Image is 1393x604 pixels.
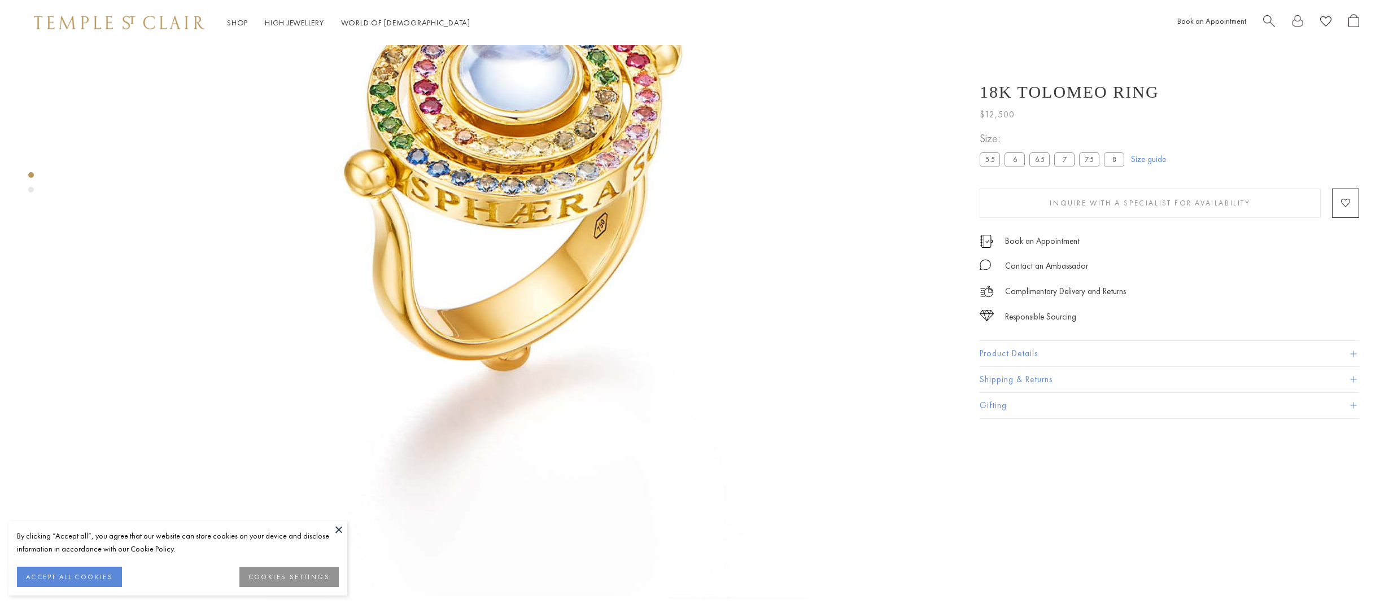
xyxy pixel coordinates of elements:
[1029,152,1050,167] label: 6.5
[1050,198,1250,208] span: Inquire With A Specialist for Availability
[980,367,1359,392] button: Shipping & Returns
[34,16,204,29] img: Temple St. Clair
[980,107,1015,122] span: $12,500
[980,235,993,248] img: icon_appointment.svg
[1005,259,1088,273] div: Contact an Ambassador
[1131,154,1166,165] a: Size guide
[265,17,324,28] a: High JewelleryHigh Jewellery
[1079,152,1099,167] label: 7.5
[17,529,339,555] div: By clicking “Accept all”, you agree that our website can store cookies on your device and disclos...
[239,567,339,587] button: COOKIES SETTINGS
[1348,14,1359,32] a: Open Shopping Bag
[1320,14,1331,32] a: View Wishlist
[980,189,1321,218] button: Inquire With A Specialist for Availability
[980,285,994,299] img: icon_delivery.svg
[980,152,1000,167] label: 5.5
[1005,235,1080,247] a: Book an Appointment
[17,567,122,587] button: ACCEPT ALL COOKIES
[227,16,470,30] nav: Main navigation
[1104,152,1124,167] label: 8
[980,310,994,321] img: icon_sourcing.svg
[1005,310,1076,324] div: Responsible Sourcing
[980,82,1159,102] h1: 18K Tolomeo Ring
[1177,16,1246,26] a: Book an Appointment
[341,17,470,28] a: World of [DEMOGRAPHIC_DATA]World of [DEMOGRAPHIC_DATA]
[28,169,34,202] div: Product gallery navigation
[1054,152,1075,167] label: 7
[1005,285,1126,299] p: Complimentary Delivery and Returns
[1263,14,1275,32] a: Search
[980,129,1129,148] span: Size:
[1005,152,1025,167] label: 6
[980,393,1359,418] button: Gifting
[980,341,1359,366] button: Product Details
[227,17,248,28] a: ShopShop
[980,259,991,270] img: MessageIcon-01_2.svg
